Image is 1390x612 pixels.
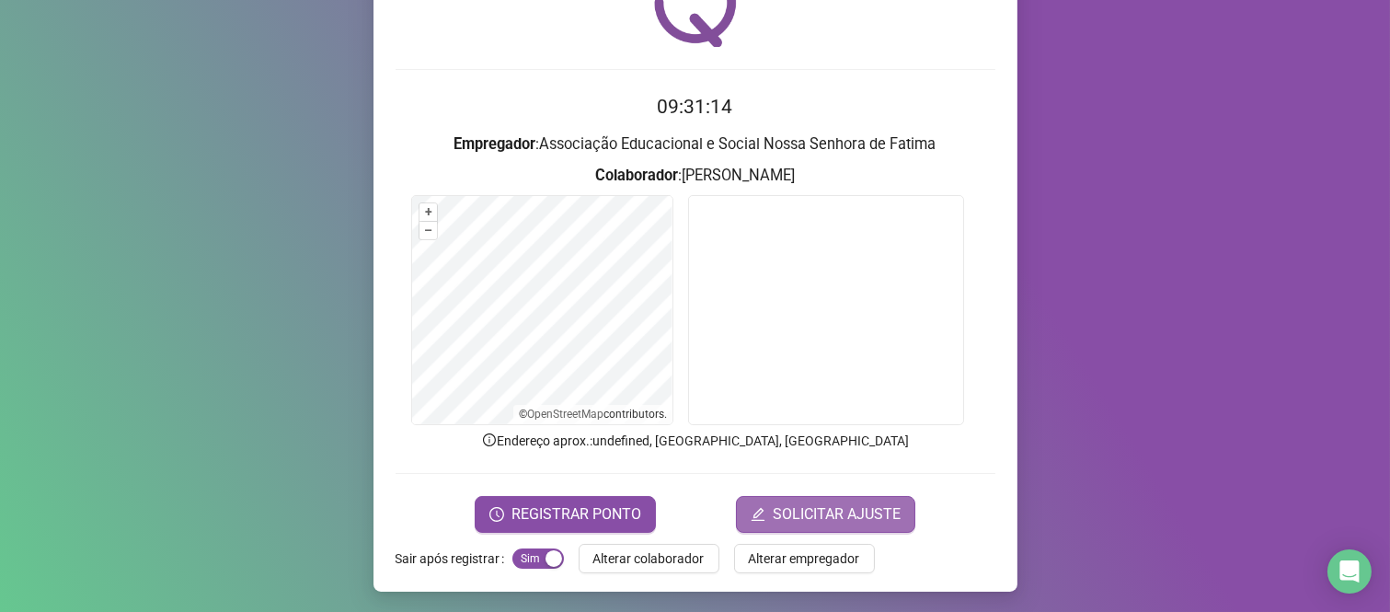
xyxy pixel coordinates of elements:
[419,203,437,221] button: +
[579,544,719,573] button: Alterar colaborador
[595,167,678,184] strong: Colaborador
[751,507,765,522] span: edit
[527,408,603,421] a: OpenStreetMap
[489,507,504,522] span: clock-circle
[519,408,667,421] li: © contributors.
[481,432,498,448] span: info-circle
[396,164,995,188] h3: : [PERSON_NAME]
[475,496,656,533] button: REGISTRAR PONTO
[593,548,705,569] span: Alterar colaborador
[454,135,536,153] strong: Empregador
[658,96,733,118] time: 09:31:14
[511,503,641,525] span: REGISTRAR PONTO
[1327,549,1372,594] div: Open Intercom Messenger
[396,431,995,451] p: Endereço aprox. : undefined, [GEOGRAPHIC_DATA], [GEOGRAPHIC_DATA]
[773,503,901,525] span: SOLICITAR AJUSTE
[734,544,875,573] button: Alterar empregador
[396,544,512,573] label: Sair após registrar
[396,133,995,156] h3: : Associação Educacional e Social Nossa Senhora de Fatima
[419,222,437,239] button: –
[736,496,915,533] button: editSOLICITAR AJUSTE
[749,548,860,569] span: Alterar empregador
